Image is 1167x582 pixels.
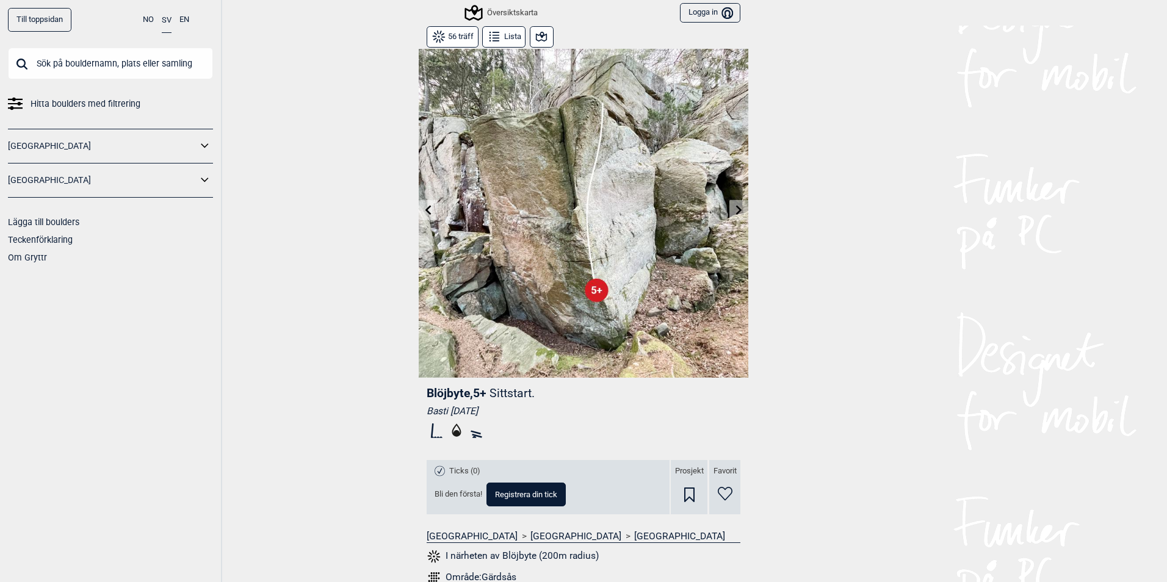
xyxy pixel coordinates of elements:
[466,5,538,20] div: Översiktskarta
[435,489,482,500] span: Bli den första!
[8,95,213,113] a: Hitta boulders med filtrering
[8,8,71,32] a: Till toppsidan
[8,137,197,155] a: [GEOGRAPHIC_DATA]
[8,253,47,262] a: Om Gryttr
[486,483,566,506] button: Registrera din tick
[8,48,213,79] input: Sök på bouldernamn, plats eller samling
[427,530,518,542] a: [GEOGRAPHIC_DATA]
[143,8,154,32] button: NO
[179,8,189,32] button: EN
[490,386,535,400] p: Sittstart.
[8,217,79,227] a: Lägga till boulders
[419,48,748,378] img: Blojbyte 230403
[680,3,740,23] button: Logga in
[449,466,480,476] span: Ticks (0)
[162,8,172,33] button: SV
[427,530,740,542] nav: > >
[530,530,621,542] a: [GEOGRAPHIC_DATA]
[714,466,737,476] span: Favorit
[671,460,707,514] div: Prosjekt
[8,171,197,189] a: [GEOGRAPHIC_DATA]
[427,405,740,417] div: Basti [DATE]
[427,26,479,48] button: 56 träff
[427,386,486,400] span: Blöjbyte , 5+
[482,26,526,48] button: Lista
[634,530,725,542] a: [GEOGRAPHIC_DATA]
[31,95,140,113] span: Hitta boulders med filtrering
[495,490,557,498] span: Registrera din tick
[427,548,599,564] button: I närheten av Blöjbyte (200m radius)
[8,235,73,245] a: Teckenförklaring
